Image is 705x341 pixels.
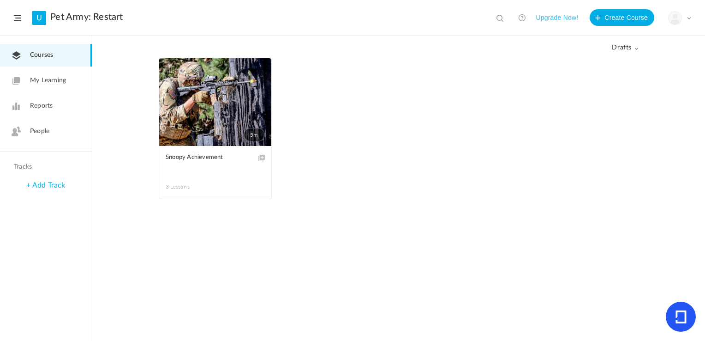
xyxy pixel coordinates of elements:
[50,12,123,23] a: Pet Army: Restart
[30,50,53,60] span: Courses
[32,11,46,25] a: U
[536,9,578,26] button: Upgrade Now!
[30,101,53,111] span: Reports
[166,152,251,163] span: Snoopy Achievement
[612,44,639,52] span: drafts
[30,76,66,85] span: My Learning
[669,12,681,24] img: user-image.png
[590,9,654,26] button: Create Course
[244,128,265,141] span: 5m
[166,183,215,191] span: 3 Lessons
[14,163,76,171] h4: Tracks
[159,58,271,146] a: 5m
[26,182,65,189] a: + Add Track
[166,152,265,173] a: Snoopy Achievement
[30,127,49,136] span: People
